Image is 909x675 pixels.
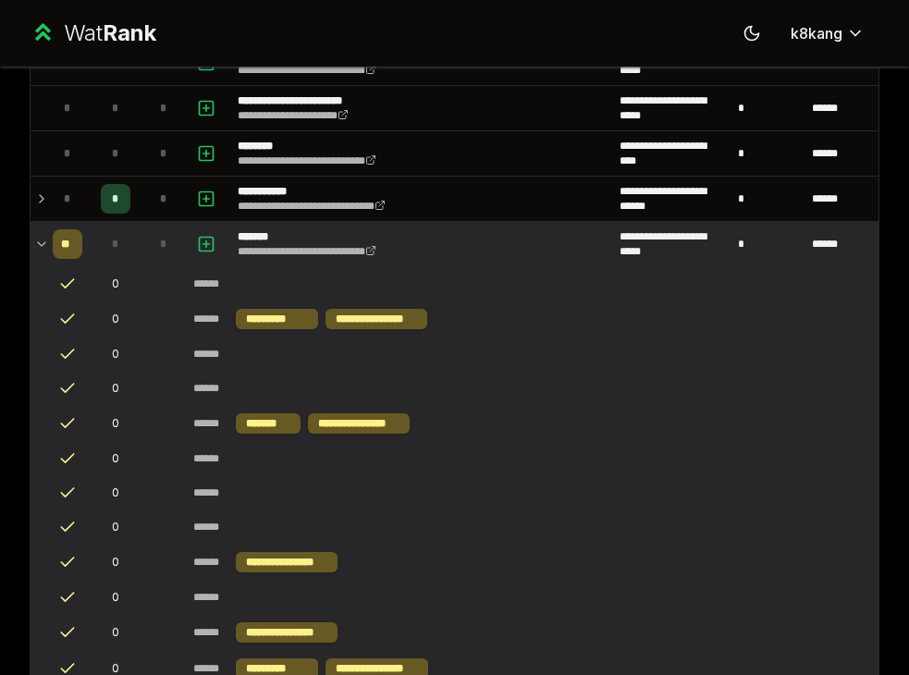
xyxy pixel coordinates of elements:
[791,22,842,44] span: k8kang
[90,301,141,337] td: 0
[30,18,156,48] a: WatRank
[103,19,156,46] span: Rank
[90,510,141,544] td: 0
[90,581,141,614] td: 0
[64,18,156,48] div: Wat
[90,615,141,650] td: 0
[90,476,141,509] td: 0
[90,337,141,371] td: 0
[776,17,879,50] button: k8kang
[90,267,141,301] td: 0
[90,372,141,405] td: 0
[90,442,141,475] td: 0
[90,406,141,441] td: 0
[90,545,141,580] td: 0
